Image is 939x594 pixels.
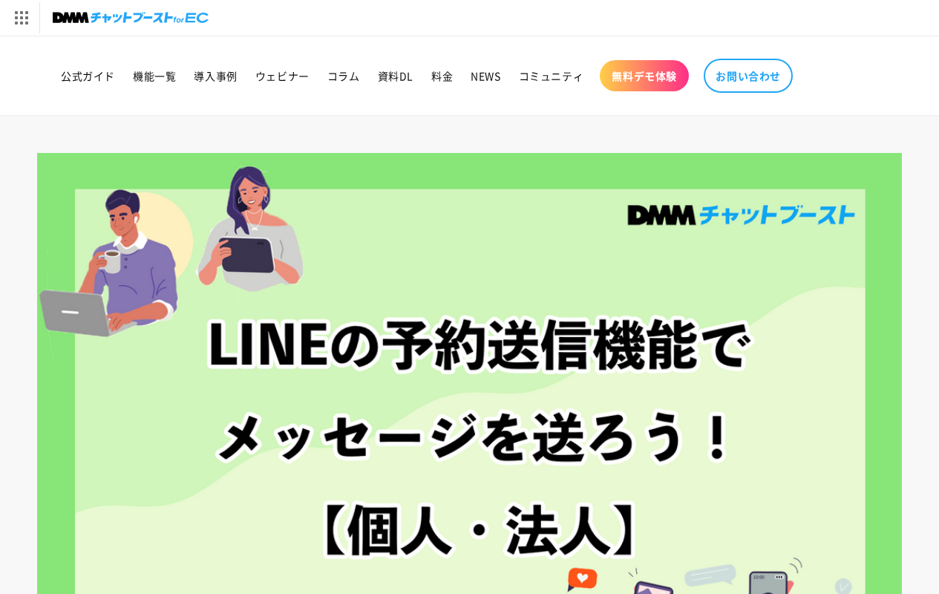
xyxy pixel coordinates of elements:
[378,69,413,82] span: 資料DL
[716,69,781,82] span: お問い合わせ
[369,60,422,91] a: 資料DL
[462,60,509,91] a: NEWS
[510,60,593,91] a: コミュニティ
[612,69,677,82] span: 無料デモ体験
[318,60,369,91] a: コラム
[194,69,237,82] span: 導入事例
[471,69,500,82] span: NEWS
[704,59,793,93] a: お問い合わせ
[600,60,689,91] a: 無料デモ体験
[133,69,176,82] span: 機能一覧
[185,60,246,91] a: 導入事例
[52,60,124,91] a: 公式ガイド
[124,60,185,91] a: 機能一覧
[2,2,39,33] img: サービス
[53,7,209,28] img: チャットブーストforEC
[255,69,310,82] span: ウェビナー
[422,60,462,91] a: 料金
[61,69,115,82] span: 公式ガイド
[327,69,360,82] span: コラム
[519,69,584,82] span: コミュニティ
[246,60,318,91] a: ウェビナー
[431,69,453,82] span: 料金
